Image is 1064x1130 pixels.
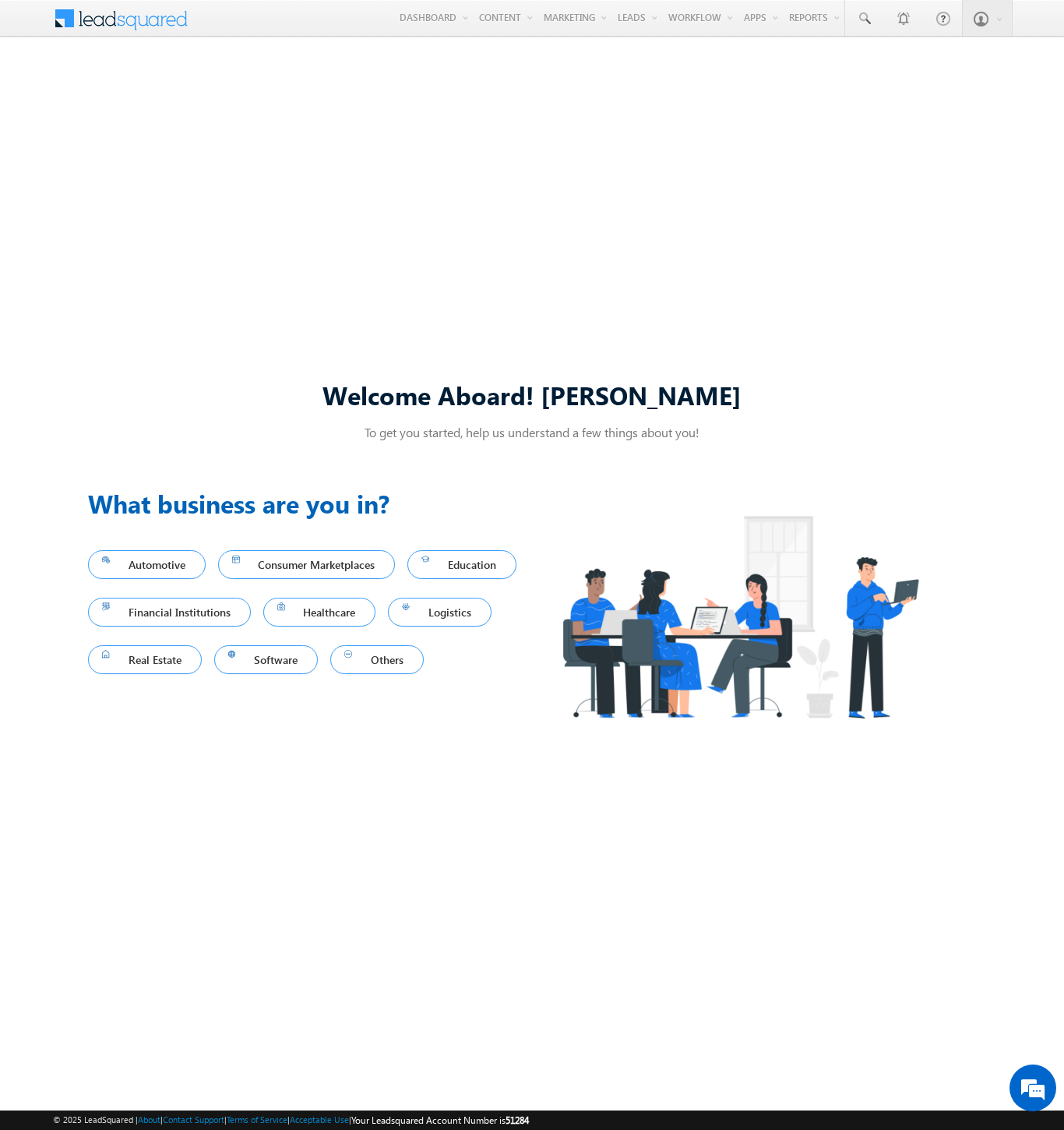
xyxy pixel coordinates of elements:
[402,602,477,623] span: Logistics
[290,1114,349,1125] a: Acceptable Use
[102,554,192,575] span: Automotive
[138,1114,160,1125] a: About
[228,649,305,670] span: Software
[88,485,532,522] h3: What business are you in?
[88,378,976,411] div: Welcome Aboard! [PERSON_NAME]
[53,1113,529,1128] span: © 2025 LeadSquared | | | | |
[351,1114,529,1126] span: Your Leadsquared Account Number is
[532,485,948,749] img: Industry.png
[506,1114,529,1126] span: 51284
[277,602,362,623] span: Healthcare
[102,649,188,670] span: Real Estate
[88,424,976,440] p: To get you started, help us understand a few things about you!
[102,602,237,623] span: Financial Institutions
[163,1114,224,1125] a: Contact Support
[232,554,382,575] span: Consumer Marketplaces
[227,1114,287,1125] a: Terms of Service
[344,649,410,670] span: Others
[421,554,502,575] span: Education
